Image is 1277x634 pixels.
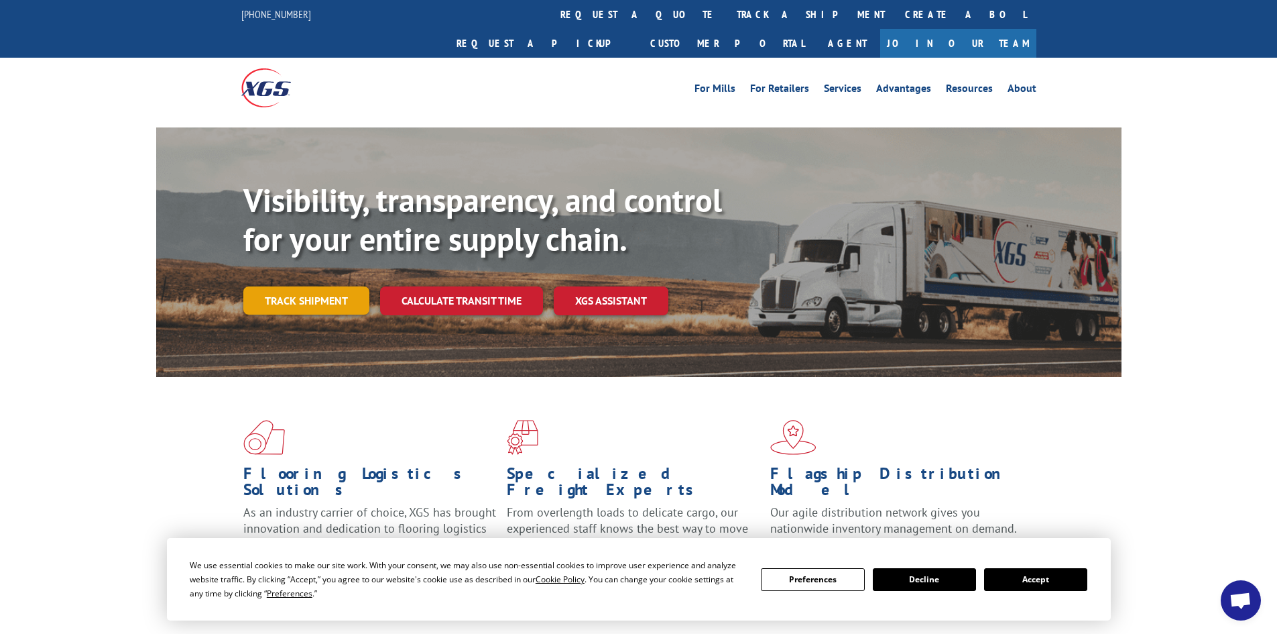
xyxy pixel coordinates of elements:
button: Decline [873,568,976,591]
button: Accept [984,568,1087,591]
a: [PHONE_NUMBER] [241,7,311,21]
a: Calculate transit time [380,286,543,315]
a: Customer Portal [640,29,814,58]
img: xgs-icon-total-supply-chain-intelligence-red [243,420,285,455]
h1: Flagship Distribution Model [770,466,1024,505]
h1: Specialized Freight Experts [507,466,760,505]
div: We use essential cookies to make our site work. With your consent, we may also use non-essential ... [190,558,745,600]
a: Join Our Team [880,29,1036,58]
img: xgs-icon-flagship-distribution-model-red [770,420,816,455]
div: Open chat [1221,580,1261,621]
a: XGS ASSISTANT [554,286,668,315]
div: Cookie Consent Prompt [167,538,1111,621]
a: About [1008,83,1036,98]
span: Cookie Policy [536,574,585,585]
a: For Retailers [750,83,809,98]
a: Resources [946,83,993,98]
a: Agent [814,29,880,58]
a: For Mills [694,83,735,98]
span: As an industry carrier of choice, XGS has brought innovation and dedication to flooring logistics... [243,505,496,552]
a: Services [824,83,861,98]
button: Preferences [761,568,864,591]
h1: Flooring Logistics Solutions [243,466,497,505]
img: xgs-icon-focused-on-flooring-red [507,420,538,455]
span: Preferences [267,588,312,599]
b: Visibility, transparency, and control for your entire supply chain. [243,179,722,260]
span: Our agile distribution network gives you nationwide inventory management on demand. [770,505,1017,536]
a: Track shipment [243,286,369,315]
a: Advantages [876,83,931,98]
a: Request a pickup [446,29,640,58]
p: From overlength loads to delicate cargo, our experienced staff knows the best way to move your fr... [507,505,760,564]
